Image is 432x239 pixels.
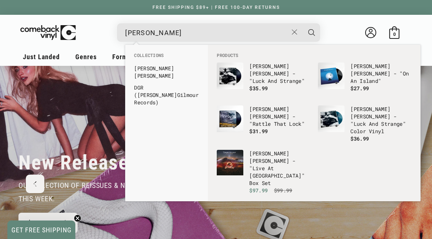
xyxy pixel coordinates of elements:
[350,105,390,112] b: [PERSON_NAME]
[125,45,208,112] div: Collections
[217,63,311,98] a: David Gilmour - "Luck And Strange" [PERSON_NAME][PERSON_NAME] - "Luck And Strange" $35.99
[18,151,139,175] h2: New Releases
[112,53,137,61] span: Formats
[213,59,314,102] li: products: David Gilmour - "Luck And Strange"
[249,105,289,112] b: [PERSON_NAME]
[145,5,287,10] a: FREE SHIPPING $89+ | FREE 100-DAY RETURNS
[134,84,199,106] a: DGR ([PERSON_NAME]Gilmour Records)
[11,226,72,234] span: GET FREE SHIPPING
[130,63,203,82] li: collections: David Gilmour
[318,63,344,89] img: David Gilmour - "On An Island"
[249,150,311,187] p: [PERSON_NAME] - "Live At [GEOGRAPHIC_DATA]" Box Set
[75,53,97,61] span: Genres
[350,135,369,142] span: $36.99
[274,187,292,194] s: $99.99
[134,65,199,80] a: [PERSON_NAME][PERSON_NAME]
[318,63,412,98] a: David Gilmour - "On An Island" [PERSON_NAME][PERSON_NAME] - "On An Island" $27.99
[350,63,390,70] b: [PERSON_NAME]
[217,105,311,141] a: David Gilmour - "Rattle That Lock" [PERSON_NAME][PERSON_NAME] - "Rattle That Lock" $31.99
[117,23,320,42] div: Search
[318,105,344,132] img: David Gilmour - "Luck And Strange" Color Vinyl
[314,59,415,102] li: products: David Gilmour - "On An Island"
[350,105,412,135] p: [PERSON_NAME] - "Luck And Strange" Color Vinyl
[208,45,421,201] div: Products
[302,23,321,42] button: Search
[249,63,289,70] b: [PERSON_NAME]
[350,63,412,85] p: [PERSON_NAME] - "On An Island"
[249,63,311,85] p: [PERSON_NAME] - "Luck And Strange"
[249,85,268,92] span: $35.99
[137,91,177,98] b: [PERSON_NAME]
[134,65,174,72] b: [PERSON_NAME]
[23,53,60,61] span: Just Landed
[217,63,243,89] img: David Gilmour - "Luck And Strange"
[125,25,288,40] input: When autocomplete results are available use up and down arrows to review and enter to select
[217,150,311,194] a: David Gilmour - "Live At Pompeii" Box Set [PERSON_NAME][PERSON_NAME] - "Live At [GEOGRAPHIC_DATA]...
[213,52,415,59] li: Products
[217,150,243,175] img: David Gilmour - "Live At Pompeii" Box Set
[217,105,243,132] img: David Gilmour - "Rattle That Lock"
[7,221,75,239] div: GET FREE SHIPPINGClose teaser
[130,52,203,63] li: Collections
[130,82,203,108] li: collections: DGR (David Gilmour Records)
[213,146,314,198] li: products: David Gilmour - "Live At Pompeii" Box Set
[249,128,268,135] span: $31.99
[18,213,78,233] a: shop now
[74,215,81,222] button: Close teaser
[318,105,412,142] a: David Gilmour - "Luck And Strange" Color Vinyl [PERSON_NAME][PERSON_NAME] - "Luck And Strange" Co...
[393,31,396,37] span: 0
[314,102,415,146] li: products: David Gilmour - "Luck And Strange" Color Vinyl
[249,105,311,128] p: [PERSON_NAME] - "Rattle That Lock"
[18,181,208,203] span: our selection of reissues & new music that dropped this week.
[249,150,289,157] b: [PERSON_NAME]
[249,187,268,194] span: $97.99
[288,24,302,40] button: Close
[350,85,369,92] span: $27.99
[213,102,314,145] li: products: David Gilmour - "Rattle That Lock"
